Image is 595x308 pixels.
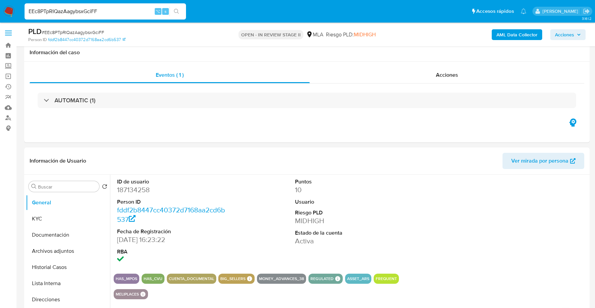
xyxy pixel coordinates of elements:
b: AML Data Collector [496,29,537,40]
button: meliplaces [116,293,139,296]
span: s [164,8,166,14]
span: Eventos ( 1 ) [156,71,184,79]
b: Person ID [28,37,47,43]
dt: Estado de la cuenta [295,229,407,237]
dt: Riesgo PLD [295,209,407,216]
button: Lista Interna [26,275,110,292]
dd: 187134258 [117,185,229,195]
dd: 10 [295,185,407,195]
span: # EEc8PTpRIQazAagybsxGciFF [42,29,104,36]
button: General [26,195,110,211]
span: Ver mirada por persona [511,153,568,169]
a: fddf2b8447cc40372d7168aa2cd6b537 [117,205,225,224]
dt: Usuario [295,198,407,206]
span: Acciones [555,29,574,40]
button: search-icon [170,7,183,16]
span: Accesos rápidos [476,8,514,15]
dd: MIDHIGH [295,216,407,226]
button: Acciones [550,29,586,40]
button: Buscar [31,184,37,189]
dd: Activa [295,236,407,246]
h1: Información del caso [30,49,584,56]
dt: Person ID [117,198,229,206]
input: Buscar usuario o caso... [25,7,186,16]
h3: AUTOMATIC (1) [54,97,96,104]
button: Ver mirada por persona [503,153,584,169]
p: stefania.bordes@mercadolibre.com [543,8,581,14]
span: Acciones [436,71,458,79]
div: AUTOMATIC (1) [38,93,576,108]
b: PLD [28,26,42,37]
dt: ID de usuario [117,178,229,185]
span: Riesgo PLD: [326,31,376,38]
button: Historial Casos [26,259,110,275]
a: Salir [583,8,590,15]
button: Direcciones [26,292,110,308]
a: fddf2b8447cc40372d7168aa2cd6b537 [48,37,125,43]
span: ⌥ [155,8,160,14]
dt: RBA [117,248,229,255]
dd: [DATE] 16:23:22 [117,235,229,244]
button: Documentación [26,227,110,243]
button: Archivos adjuntos [26,243,110,259]
dt: Puntos [295,178,407,185]
button: AML Data Collector [492,29,542,40]
a: Notificaciones [521,8,526,14]
button: Volver al orden por defecto [102,184,107,191]
h1: Información de Usuario [30,158,86,164]
dt: Fecha de Registración [117,228,229,235]
button: KYC [26,211,110,227]
div: MLA [306,31,323,38]
input: Buscar [38,184,97,190]
p: OPEN - IN REVIEW STAGE II [238,30,303,39]
span: MIDHIGH [354,31,376,38]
